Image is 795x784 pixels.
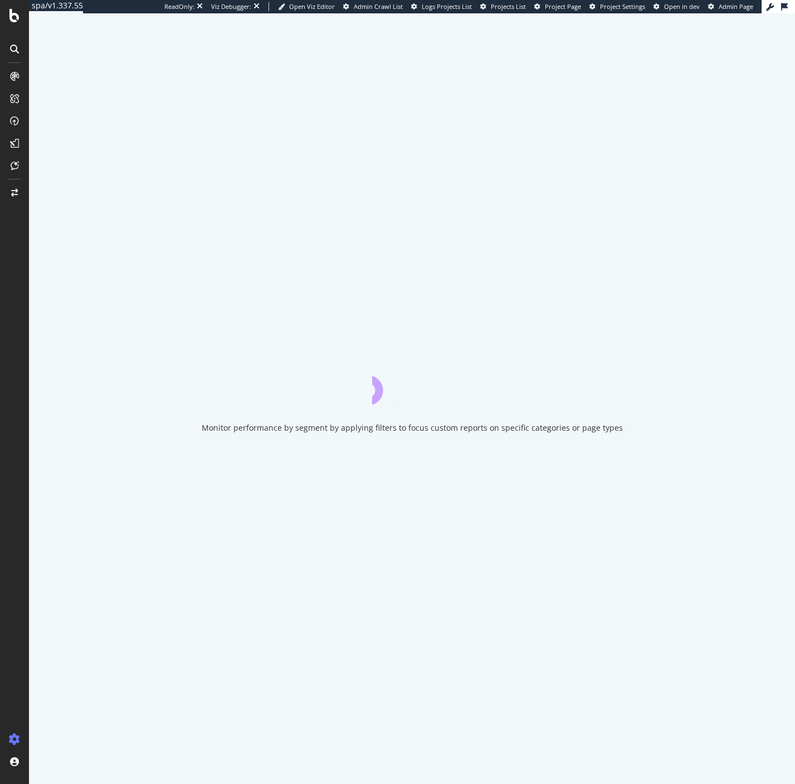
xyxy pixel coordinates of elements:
[664,2,700,11] span: Open in dev
[600,2,645,11] span: Project Settings
[534,2,581,11] a: Project Page
[278,2,335,11] a: Open Viz Editor
[164,2,194,11] div: ReadOnly:
[372,364,452,405] div: animation
[343,2,403,11] a: Admin Crawl List
[354,2,403,11] span: Admin Crawl List
[719,2,753,11] span: Admin Page
[480,2,526,11] a: Projects List
[708,2,753,11] a: Admin Page
[653,2,700,11] a: Open in dev
[202,422,623,434] div: Monitor performance by segment by applying filters to focus custom reports on specific categories...
[211,2,251,11] div: Viz Debugger:
[491,2,526,11] span: Projects List
[589,2,645,11] a: Project Settings
[422,2,472,11] span: Logs Projects List
[411,2,472,11] a: Logs Projects List
[545,2,581,11] span: Project Page
[289,2,335,11] span: Open Viz Editor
